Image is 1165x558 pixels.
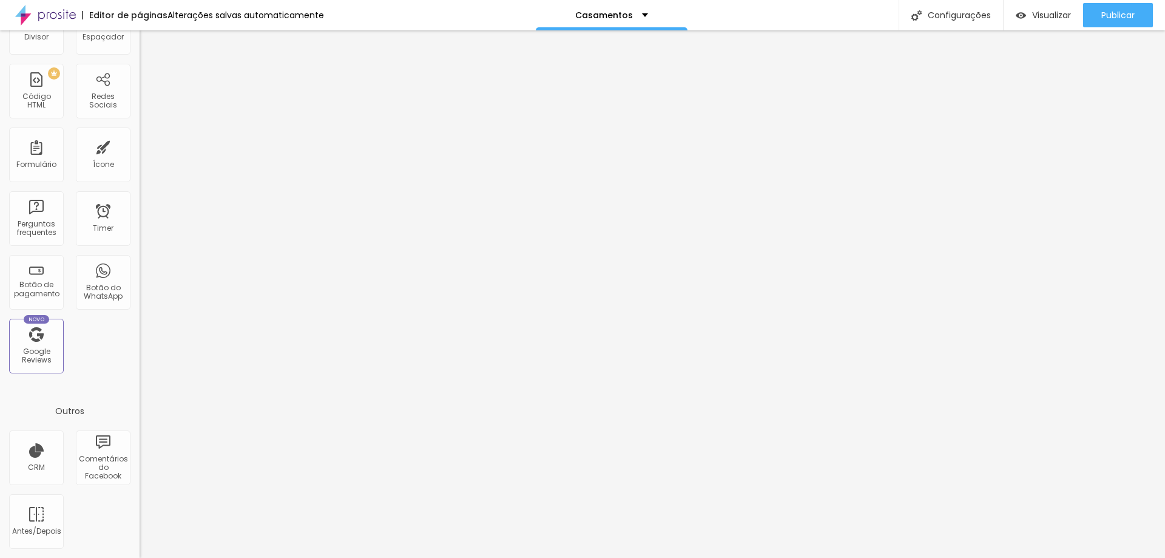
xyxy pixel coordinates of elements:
[12,92,60,110] div: Código HTML
[28,463,45,472] div: CRM
[140,30,1165,558] iframe: Editor
[24,315,50,324] div: Novo
[1016,10,1026,21] img: view-1.svg
[93,160,114,169] div: Ícone
[79,455,127,481] div: Comentários do Facebook
[24,33,49,41] div: Divisor
[1083,3,1153,27] button: Publicar
[911,10,922,21] img: Icone
[93,224,113,233] div: Timer
[12,281,60,298] div: Botão de pagamento
[167,11,324,19] div: Alterações salvas automaticamente
[12,347,60,365] div: Google Reviews
[79,92,127,110] div: Redes Sociais
[16,160,56,169] div: Formulário
[12,220,60,237] div: Perguntas frequentes
[83,33,124,41] div: Espaçador
[1101,10,1135,20] span: Publicar
[79,284,127,301] div: Botão do WhatsApp
[1032,10,1071,20] span: Visualizar
[82,11,167,19] div: Editor de páginas
[575,11,633,19] p: Casamentos
[1004,3,1083,27] button: Visualizar
[12,527,60,536] div: Antes/Depois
